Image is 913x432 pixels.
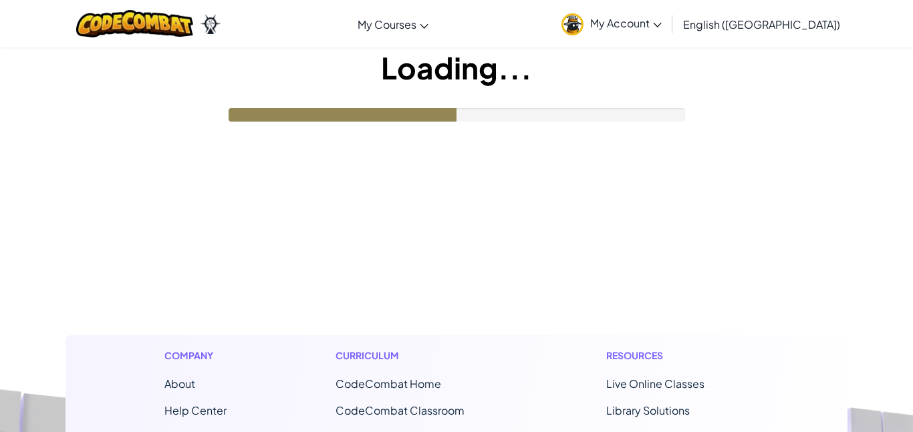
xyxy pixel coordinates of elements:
a: Help Center [164,403,227,417]
a: CodeCombat Classroom [336,403,465,417]
span: My Account [590,16,662,30]
a: My Account [555,3,668,45]
a: My Courses [351,6,435,42]
h1: Resources [606,349,749,363]
h1: Company [164,349,227,363]
span: English ([GEOGRAPHIC_DATA]) [683,17,840,31]
a: Live Online Classes [606,377,704,391]
span: My Courses [358,17,416,31]
span: CodeCombat Home [336,377,441,391]
h1: Curriculum [336,349,497,363]
a: About [164,377,195,391]
img: Ozaria [200,14,221,34]
a: Library Solutions [606,403,690,417]
a: English ([GEOGRAPHIC_DATA]) [676,6,847,42]
img: avatar [561,13,583,35]
img: CodeCombat logo [76,10,193,37]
